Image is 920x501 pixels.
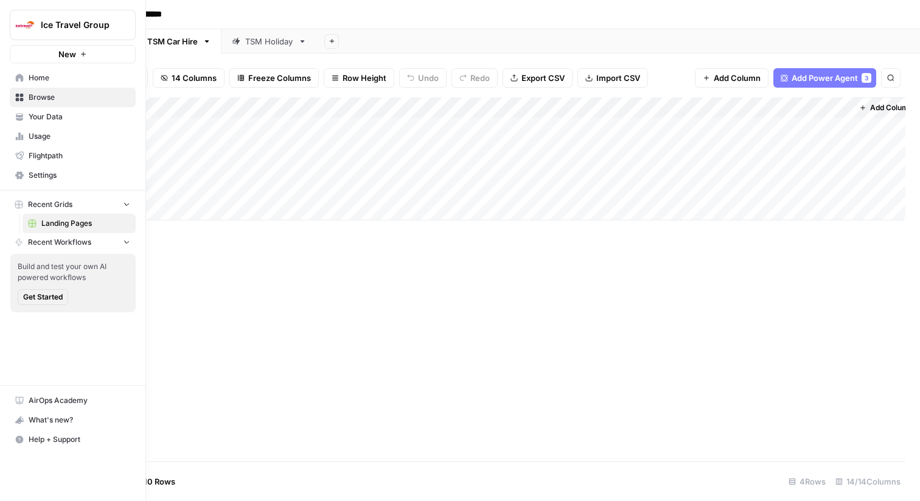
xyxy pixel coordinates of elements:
[10,391,136,410] a: AirOps Academy
[124,29,221,54] a: TSM Car Hire
[18,289,68,305] button: Get Started
[153,68,225,88] button: 14 Columns
[784,472,831,491] div: 4 Rows
[18,261,128,283] span: Build and test your own AI powered workflows
[343,72,386,84] span: Row Height
[221,29,317,54] a: TSM Holiday
[41,19,114,31] span: Ice Travel Group
[29,92,130,103] span: Browse
[127,475,175,488] span: Add 10 Rows
[10,410,136,430] button: What's new?
[399,68,447,88] button: Undo
[248,72,311,84] span: Freeze Columns
[695,68,768,88] button: Add Column
[23,214,136,233] a: Landing Pages
[862,73,871,83] div: 3
[865,73,868,83] span: 3
[10,127,136,146] a: Usage
[10,10,136,40] button: Workspace: Ice Travel Group
[10,45,136,63] button: New
[503,68,573,88] button: Export CSV
[10,68,136,88] a: Home
[10,146,136,166] a: Flightpath
[245,35,293,47] div: TSM Holiday
[10,233,136,251] button: Recent Workflows
[28,199,72,210] span: Recent Grids
[521,72,565,84] span: Export CSV
[10,88,136,107] a: Browse
[23,292,63,303] span: Get Started
[58,48,76,60] span: New
[470,72,490,84] span: Redo
[28,237,91,248] span: Recent Workflows
[29,434,130,445] span: Help + Support
[577,68,648,88] button: Import CSV
[773,68,876,88] button: Add Power Agent3
[792,72,858,84] span: Add Power Agent
[714,72,761,84] span: Add Column
[451,68,498,88] button: Redo
[41,218,130,229] span: Landing Pages
[10,195,136,214] button: Recent Grids
[831,472,905,491] div: 14/14 Columns
[229,68,319,88] button: Freeze Columns
[147,35,198,47] div: TSM Car Hire
[418,72,439,84] span: Undo
[29,395,130,406] span: AirOps Academy
[10,166,136,185] a: Settings
[10,411,135,429] div: What's new?
[14,14,36,36] img: Ice Travel Group Logo
[29,150,130,161] span: Flightpath
[29,72,130,83] span: Home
[10,107,136,127] a: Your Data
[596,72,640,84] span: Import CSV
[854,100,918,116] button: Add Column
[29,131,130,142] span: Usage
[10,430,136,449] button: Help + Support
[29,111,130,122] span: Your Data
[172,72,217,84] span: 14 Columns
[29,170,130,181] span: Settings
[324,68,394,88] button: Row Height
[870,102,913,113] span: Add Column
